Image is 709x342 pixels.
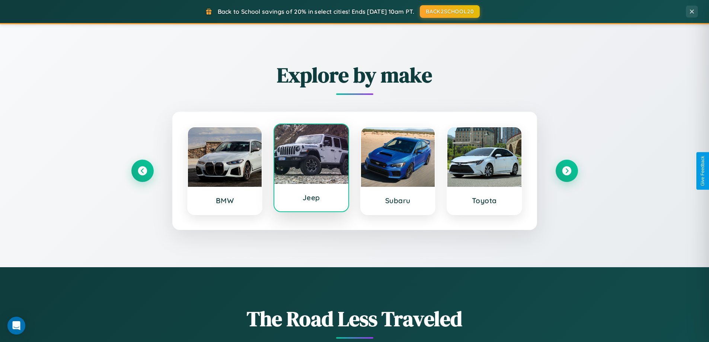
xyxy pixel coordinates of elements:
[282,193,341,202] h3: Jeep
[218,8,414,15] span: Back to School savings of 20% in select cities! Ends [DATE] 10am PT.
[131,61,578,89] h2: Explore by make
[420,5,480,18] button: BACK2SCHOOL20
[131,304,578,333] h1: The Road Less Traveled
[7,317,25,335] div: Open Intercom Messenger
[455,196,514,205] h3: Toyota
[368,196,428,205] h3: Subaru
[700,156,705,186] div: Give Feedback
[195,196,255,205] h3: BMW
